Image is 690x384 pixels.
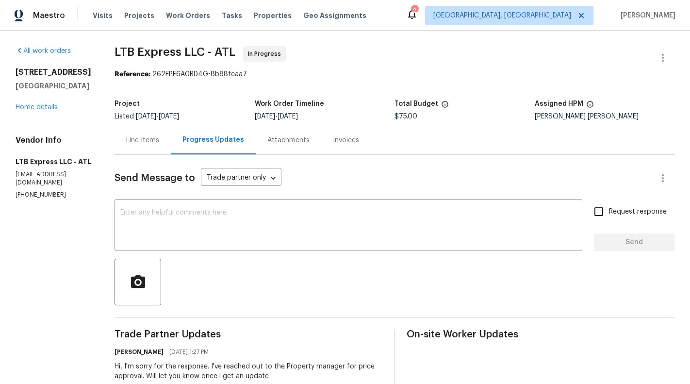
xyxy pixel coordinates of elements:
[115,100,140,107] h5: Project
[182,135,244,145] div: Progress Updates
[169,347,209,357] span: [DATE] 1:27 PM
[16,135,91,145] h4: Vendor Info
[255,113,298,120] span: -
[16,48,71,54] a: All work orders
[433,11,571,20] span: [GEOGRAPHIC_DATA], [GEOGRAPHIC_DATA]
[115,113,179,120] span: Listed
[115,71,150,78] b: Reference:
[115,69,674,79] div: 262EPE6A0RD4G-8b88fcaa7
[617,11,675,20] span: [PERSON_NAME]
[255,100,324,107] h5: Work Order Timeline
[124,11,154,20] span: Projects
[16,170,91,187] p: [EMAIL_ADDRESS][DOMAIN_NAME]
[394,100,438,107] h5: Total Budget
[248,49,285,59] span: In Progress
[16,191,91,199] p: [PHONE_NUMBER]
[535,100,583,107] h5: Assigned HPM
[255,113,275,120] span: [DATE]
[115,362,382,381] div: Hi, I'm sorry for the response. I've reached out to the Property manager for price approval. Will...
[303,11,366,20] span: Geo Assignments
[441,100,449,113] span: The total cost of line items that have been proposed by Opendoor. This sum includes line items th...
[411,6,418,16] div: 2
[267,135,310,145] div: Attachments
[136,113,179,120] span: -
[586,100,594,113] span: The hpm assigned to this work order.
[16,81,91,91] h5: [GEOGRAPHIC_DATA]
[159,113,179,120] span: [DATE]
[333,135,359,145] div: Invoices
[33,11,65,20] span: Maestro
[93,11,113,20] span: Visits
[126,135,159,145] div: Line Items
[609,207,667,217] span: Request response
[166,11,210,20] span: Work Orders
[115,347,164,357] h6: [PERSON_NAME]
[201,170,281,186] div: Trade partner only
[407,330,674,339] span: On-site Worker Updates
[16,157,91,167] h5: LTB Express LLC - ATL
[115,330,382,339] span: Trade Partner Updates
[115,46,235,58] span: LTB Express LLC - ATL
[136,113,156,120] span: [DATE]
[278,113,298,120] span: [DATE]
[394,113,417,120] span: $75.00
[16,67,91,77] h2: [STREET_ADDRESS]
[535,113,675,120] div: [PERSON_NAME] [PERSON_NAME]
[254,11,292,20] span: Properties
[115,173,195,183] span: Send Message to
[222,12,242,19] span: Tasks
[16,104,58,111] a: Home details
